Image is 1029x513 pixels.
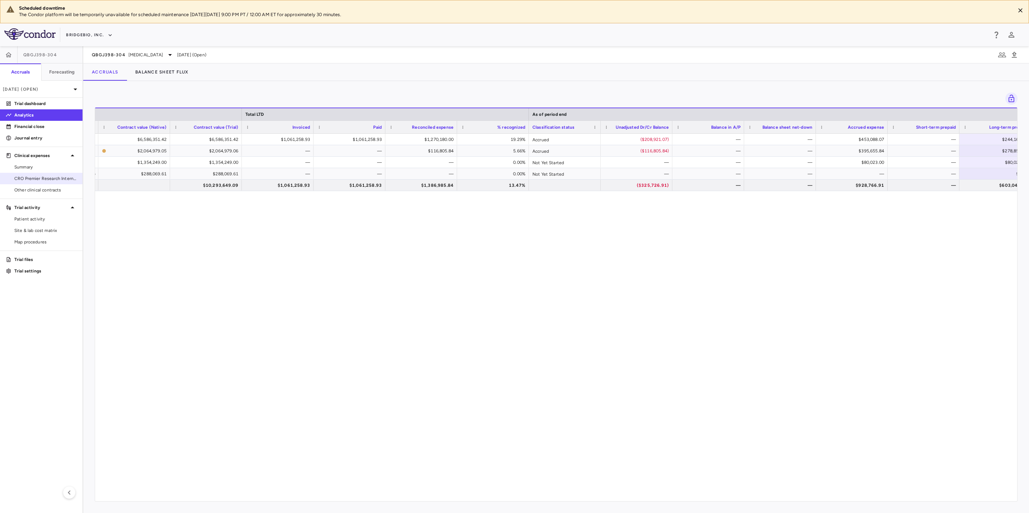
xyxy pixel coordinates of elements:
p: Analytics [14,112,77,118]
div: — [248,157,310,168]
span: Lock grid [1002,92,1018,105]
span: [MEDICAL_DATA] [128,52,163,58]
div: $6,586,351.42 [177,134,238,145]
div: — [894,134,956,145]
div: $278,850.00 [966,145,1028,157]
div: $0.00 [966,168,1028,180]
div: — [607,157,669,168]
div: Scheduled downtime [19,5,1009,11]
span: [DATE] (Open) [177,52,206,58]
div: $1,061,258.93 [320,134,382,145]
div: — [320,157,382,168]
div: $1,354,249.00 [105,157,166,168]
span: Paid [373,125,382,130]
div: — [751,157,812,168]
div: — [894,145,956,157]
div: — [751,168,812,180]
div: $10,293,649.09 [177,180,238,191]
div: $1,061,258.93 [248,180,310,191]
span: As of period end [532,112,567,117]
div: — [751,180,812,191]
span: CRO Premier Research International LLC [14,175,77,182]
div: — [679,168,741,180]
button: BridgeBio, Inc. [66,29,113,41]
span: Summary [14,164,77,170]
div: — [894,157,956,168]
div: — [751,134,812,145]
div: — [320,168,382,180]
span: Map procedures [14,239,77,245]
div: 0.00% [464,157,525,168]
button: Close [1015,5,1026,16]
p: Trial dashboard [14,100,77,107]
div: $80,023.00 [822,157,884,168]
div: — [894,168,956,180]
p: [DATE] (Open) [3,86,71,92]
div: — [679,180,741,191]
div: $6,586,351.42 [105,134,166,145]
p: Financial close [14,123,77,130]
div: 0.00% [464,168,525,180]
h6: Accruals [11,69,30,75]
span: Total LTD [245,112,264,117]
div: — [894,180,956,191]
span: The contract record and uploaded budget values do not match. Please review the contract record an... [102,146,166,156]
div: Not Yet Started [529,168,601,179]
span: Patient activity [14,216,77,222]
p: The Condor platform will be temporarily unavailable for scheduled maintenance [DATE][DATE] 9:00 P... [19,11,1009,18]
div: $116,805.84 [392,145,454,157]
span: QBGJ398-304 [92,52,126,58]
div: Not Yet Started [529,157,601,168]
div: $453,088.07 [822,134,884,145]
span: Short-term prepaid [916,125,956,130]
p: Journal entry [14,135,77,141]
span: Contract value (Native) [117,125,166,130]
span: % recognized [497,125,525,130]
div: $603,040.00 [966,180,1028,191]
div: — [248,168,310,180]
div: Accrued [529,134,601,145]
div: — [392,168,454,180]
span: Accrued expense [848,125,884,130]
div: 13.47% [464,180,525,191]
span: Site & lab cost matrix [14,227,77,234]
span: Balance in A/P [711,125,741,130]
div: — [320,145,382,157]
span: Long-term prepaid [989,125,1028,130]
div: $2,064,979.06 [177,145,238,157]
div: $288,069.61 [105,168,166,180]
div: $2,064,979.05 [109,145,166,157]
p: Trial files [14,256,77,263]
div: — [822,168,884,180]
button: Accruals [83,63,127,81]
div: $1,270,180.00 [392,134,454,145]
div: ($208,921.07) [607,134,669,145]
span: Contract value (Trial) [194,125,238,130]
h6: Forecasting [49,69,75,75]
div: ($116,805.84) [607,145,669,157]
div: $288,069.61 [177,168,238,180]
span: Unadjusted Dr/Cr Balance [616,125,669,130]
div: — [679,157,741,168]
div: Accrued [529,145,601,156]
span: Invoiced [292,125,310,130]
div: $1,061,258.93 [248,134,310,145]
span: Balance sheet net-down [762,125,812,130]
div: 19.29% [464,134,525,145]
img: logo-full-SnFGN8VE.png [4,28,56,40]
span: Other clinical contracts [14,187,77,193]
div: — [751,145,812,157]
span: Reconciled expense [412,125,454,130]
div: — [607,168,669,180]
div: $395,655.84 [822,145,884,157]
p: Clinical expenses [14,152,68,159]
button: Balance Sheet Flux [127,63,197,81]
div: $1,354,249.00 [177,157,238,168]
span: QBGJ398-304 [23,52,57,58]
div: — [392,157,454,168]
div: — [679,145,741,157]
div: $1,386,985.84 [392,180,454,191]
div: — [248,145,310,157]
p: Trial activity [14,204,68,211]
div: $80,023.00 [966,157,1028,168]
